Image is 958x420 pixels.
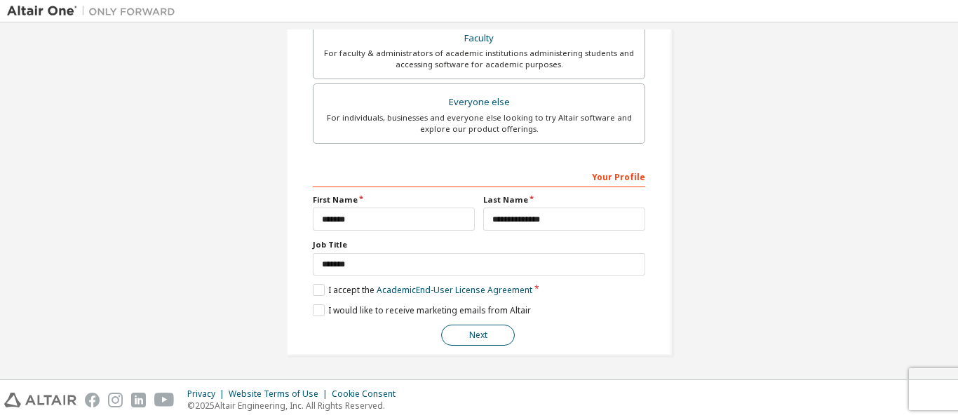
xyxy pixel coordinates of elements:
label: I accept the [313,284,532,296]
a: Academic End-User License Agreement [377,284,532,296]
img: youtube.svg [154,393,175,407]
div: Privacy [187,388,229,400]
div: For faculty & administrators of academic institutions administering students and accessing softwa... [322,48,636,70]
label: Job Title [313,239,645,250]
img: Altair One [7,4,182,18]
div: Faculty [322,29,636,48]
div: Everyone else [322,93,636,112]
div: Your Profile [313,165,645,187]
img: altair_logo.svg [4,393,76,407]
div: Cookie Consent [332,388,404,400]
div: For individuals, businesses and everyone else looking to try Altair software and explore our prod... [322,112,636,135]
label: First Name [313,194,475,205]
label: Last Name [483,194,645,205]
img: linkedin.svg [131,393,146,407]
img: instagram.svg [108,393,123,407]
p: © 2025 Altair Engineering, Inc. All Rights Reserved. [187,400,404,412]
div: Website Terms of Use [229,388,332,400]
img: facebook.svg [85,393,100,407]
label: I would like to receive marketing emails from Altair [313,304,531,316]
button: Next [441,325,515,346]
